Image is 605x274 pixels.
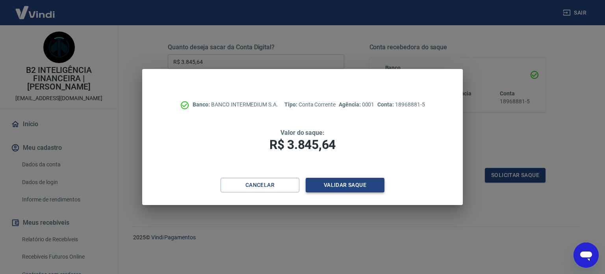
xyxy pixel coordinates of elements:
span: Agência: [339,101,362,108]
span: R$ 3.845,64 [269,137,336,152]
p: BANCO INTERMEDIUM S.A. [193,101,278,109]
span: Valor do saque: [280,129,325,136]
button: Validar saque [306,178,384,192]
p: Conta Corrente [284,101,336,109]
button: Cancelar [221,178,299,192]
span: Tipo: [284,101,299,108]
p: 0001 [339,101,374,109]
iframe: Botão para abrir a janela de mensagens [573,242,599,268]
span: Conta: [377,101,395,108]
span: Banco: [193,101,211,108]
p: 18968881-5 [377,101,425,109]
